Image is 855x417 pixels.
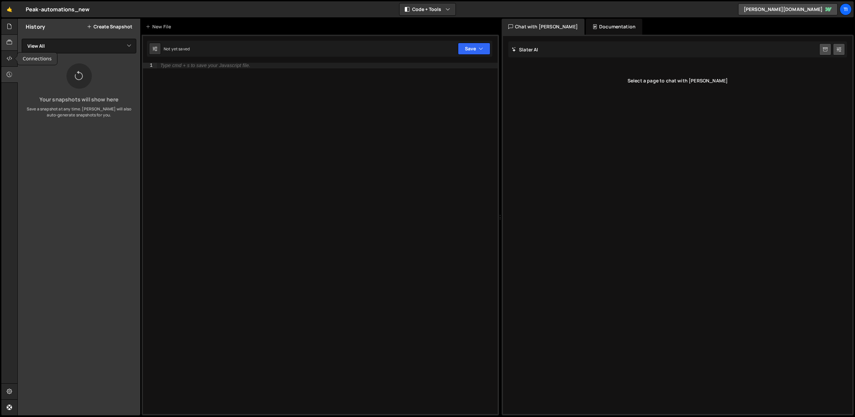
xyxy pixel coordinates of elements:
div: 1 [143,63,157,68]
h2: History [26,23,45,30]
a: 🤙 [1,1,18,17]
a: [PERSON_NAME][DOMAIN_NAME] [738,3,838,15]
div: Documentation [586,19,642,35]
div: New File [146,23,174,30]
h3: Your snapshots will show here [23,97,135,102]
button: Code + Tools [399,3,456,15]
button: Create Snapshot [87,24,132,29]
a: Ti [840,3,852,15]
h2: Slater AI [512,46,538,53]
button: Save [458,43,490,55]
div: Not yet saved [164,46,190,52]
p: Save a snapshot at any time. [PERSON_NAME] will also auto-generate snapshots for you. [23,106,135,118]
div: Chat with [PERSON_NAME] [502,19,584,35]
div: Type cmd + s to save your Javascript file. [160,63,250,68]
div: Select a page to chat with [PERSON_NAME] [508,67,847,94]
div: Peak-automations_new [26,5,90,13]
div: Connections [17,53,57,65]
